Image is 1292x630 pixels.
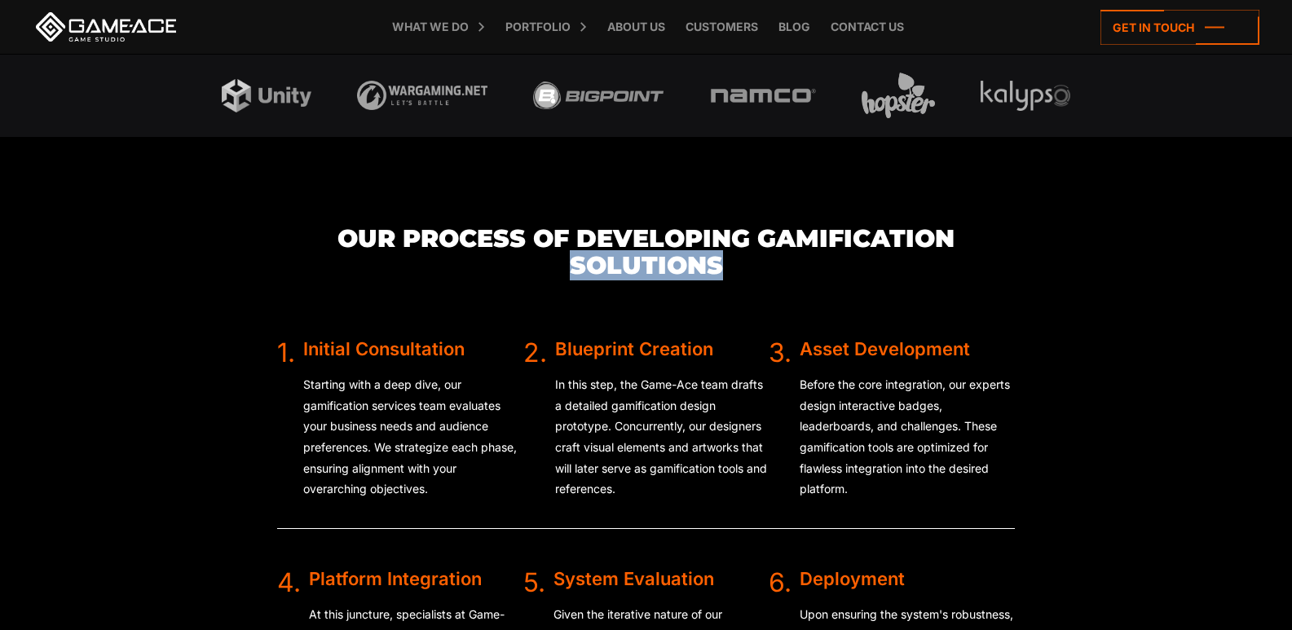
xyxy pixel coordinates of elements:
[309,570,523,588] div: Platform Integration
[162,95,175,108] img: tab_keywords_by_traffic_grey.svg
[800,340,1015,358] div: Asset Development
[800,570,1015,588] div: Deployment
[44,95,57,108] img: tab_domain_overview_orange.svg
[533,82,664,109] img: Bigpoint logo
[180,96,275,107] div: Keywords by Traffic
[981,81,1070,111] img: Kalypso media logo
[862,73,935,118] img: Hopster logo
[26,42,39,55] img: website_grey.svg
[769,340,792,516] div: 3.
[555,340,769,358] div: Blueprint Creation
[710,88,816,103] img: Namco logo
[357,81,487,110] img: Wargaming logo
[303,374,523,500] p: Starting with a deep dive, our gamification services team evaluates your business needs and audie...
[62,96,146,107] div: Domain Overview
[1100,10,1259,45] a: Get in touch
[800,374,1015,500] p: Before the core integration, our experts design interactive badges, leaderboards, and challenges....
[46,26,80,39] div: v 4.0.25
[523,340,547,516] div: 2.
[303,340,523,358] div: Initial Consultation
[555,374,769,500] p: In this step, the Game-Ace team drafts a detailed gamification design prototype. Concurrently, ou...
[26,26,39,39] img: logo_orange.svg
[277,340,295,516] div: 1.
[553,570,769,588] div: System Evaluation
[42,42,179,55] div: Domain: [DOMAIN_NAME]
[222,79,311,112] img: Unity logo
[277,225,1016,279] h3: Our Process of Developing Gamification Solutions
